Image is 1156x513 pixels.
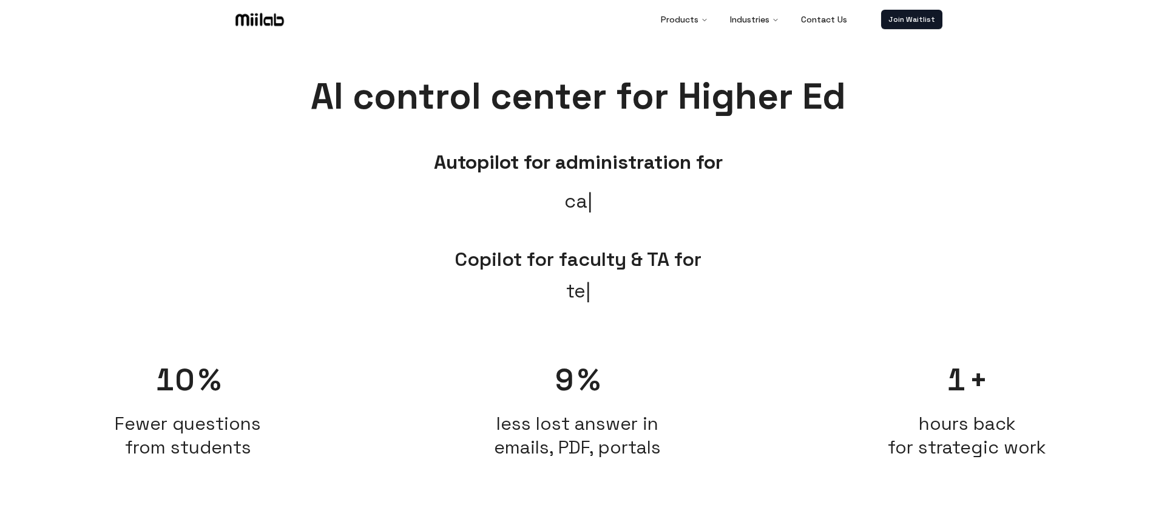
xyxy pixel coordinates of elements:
h2: less lost answer in emails, PDF, portals [389,412,766,459]
span: AI control center for Higher Ed [311,73,846,120]
a: Join Waitlist [881,10,942,29]
span: % [578,361,600,399]
span: te [566,276,590,305]
span: Copilot for faculty & TA for [455,247,701,271]
span: 9 [555,361,575,399]
button: Products [651,7,718,32]
img: Logo [233,10,286,29]
span: 1 [947,361,967,399]
span: 10 [155,361,196,399]
b: Autopilot for administration for [434,150,723,174]
a: Contact Us [791,7,857,32]
a: Logo [214,10,305,29]
span: hours back for strategic work [888,412,1046,459]
nav: Main [651,7,857,32]
span: + [969,361,988,399]
span: % [198,361,221,399]
button: Industries [720,7,789,32]
span: ca [564,186,592,216]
